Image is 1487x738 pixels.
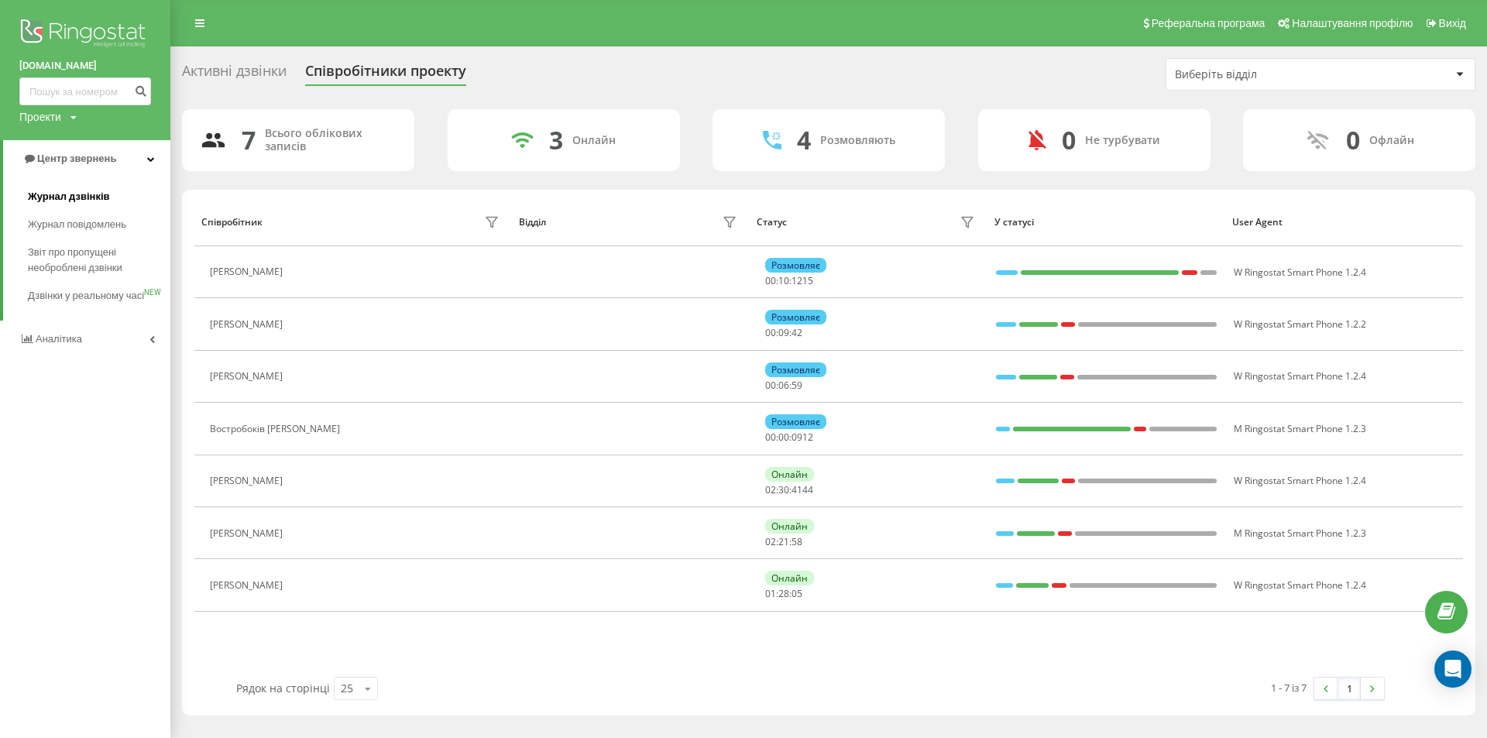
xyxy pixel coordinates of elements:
[797,123,811,156] font: 4
[765,587,776,600] font: 01
[1234,318,1366,331] font: W Ringostat Smart Phone 1.2.2
[771,363,820,376] font: Розмовляє
[778,535,789,548] font: 21
[210,422,340,435] font: Востробоків [PERSON_NAME]
[19,77,151,105] input: Пошук за номером
[776,535,778,548] font: :
[19,15,151,54] img: Ringostat logo
[820,132,895,147] font: Розмовляють
[1234,369,1366,383] font: W Ringostat Smart Phone 1.2.4
[28,282,170,310] a: Дзвінки у реальному часіNEW
[210,474,283,487] font: [PERSON_NAME]
[36,333,82,345] font: Аналітика
[778,326,789,339] font: 09
[28,239,170,282] a: Звіт про пропущені необроблені дзвінки
[210,369,283,383] font: [PERSON_NAME]
[236,681,330,695] font: Рядок на сторінці
[305,61,466,80] font: Співробітники проекту
[28,290,144,301] font: Дзвінки у реальному часі
[210,265,283,278] font: [PERSON_NAME]
[1152,17,1265,29] font: Реферальна програма
[210,527,283,540] font: [PERSON_NAME]
[1439,17,1466,29] font: Вихід
[802,483,813,496] span: 44
[19,58,151,74] a: [DOMAIN_NAME]
[1232,215,1283,228] font: User Agent
[771,520,808,533] font: Онлайн
[1292,17,1413,29] font: Налаштування профілю
[519,215,546,228] font: Відділ
[771,415,820,428] font: Розмовляє
[776,379,778,392] font: :
[144,288,161,297] font: NEW
[765,379,776,392] font: 00
[792,379,802,392] span: 59
[19,111,61,123] font: Проекти
[28,218,126,230] font: Журнал повідомлень
[765,431,802,444] font: 00:00:09
[789,535,792,548] font: :
[1234,266,1366,279] font: W Ringostat Smart Phone 1.2.4
[1175,67,1257,81] font: Виберіть відділ
[201,215,263,228] font: Співробітник
[19,60,97,71] font: [DOMAIN_NAME]
[802,431,813,444] span: 12
[765,535,776,548] font: 02
[765,483,802,496] font: 02:30:41
[771,311,820,324] font: Розмовляє
[765,274,802,287] font: 00:10:12
[1234,422,1366,435] font: M Ringostat Smart Phone 1.2.3
[1346,123,1360,156] font: 0
[265,125,362,153] font: Всього облікових записів
[28,211,170,239] a: Журнал повідомлень
[182,61,287,80] font: Активні дзвінки
[771,259,820,272] font: Розмовляє
[789,379,792,392] font: :
[778,587,789,600] font: 28
[757,215,787,228] font: Статус
[210,578,283,592] font: [PERSON_NAME]
[28,191,110,202] font: Журнал дзвінків
[765,326,776,339] font: 00
[792,326,802,339] span: 42
[1062,123,1076,156] font: 0
[28,183,170,211] a: Журнал дзвінків
[789,326,792,339] font: :
[210,318,283,331] font: [PERSON_NAME]
[771,468,808,481] font: Онлайн
[549,123,563,156] font: 3
[771,572,808,585] font: Онлайн
[1085,132,1160,147] font: Не турбувати
[789,587,792,600] font: :
[572,132,616,147] font: Онлайн
[1347,681,1352,695] font: 1
[1271,681,1307,695] font: 1 - 7 із 7
[341,681,353,695] font: 25
[242,123,256,156] font: 7
[1234,578,1366,592] font: W Ringostat Smart Phone 1.2.4
[994,215,1034,228] font: У статусі
[792,535,802,548] span: 58
[778,379,789,392] font: 06
[792,587,802,600] span: 05
[3,140,170,177] a: Центр звернень
[37,153,116,164] font: Центр звернень
[1434,650,1472,688] div: Open Intercom Messenger
[1234,527,1366,540] font: M Ringostat Smart Phone 1.2.3
[776,587,778,600] font: :
[28,246,122,273] font: Звіт про пропущені необроблені дзвінки
[802,274,813,287] span: 15
[1369,132,1414,147] font: Офлайн
[1234,474,1366,487] font: W Ringostat Smart Phone 1.2.4
[776,326,778,339] font: :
